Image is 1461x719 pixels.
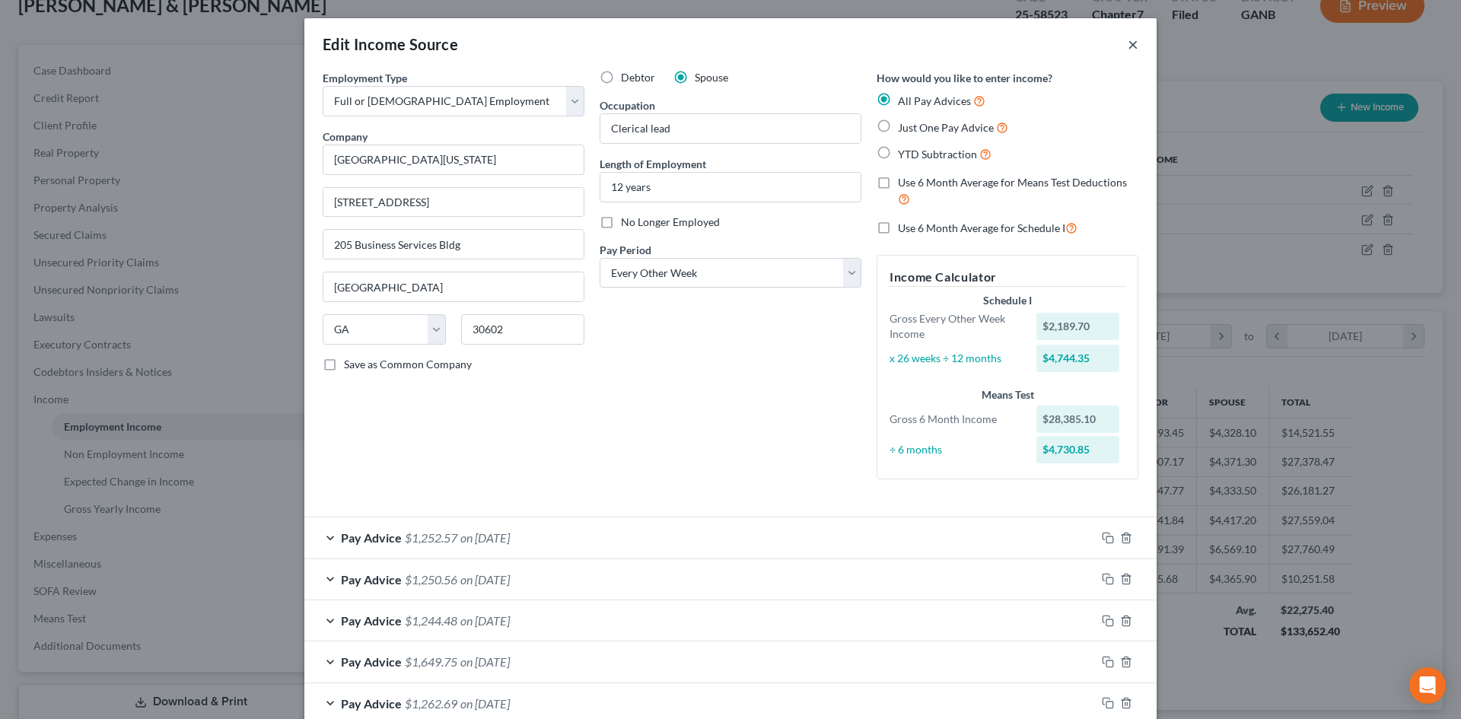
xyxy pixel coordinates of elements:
[405,530,457,545] span: $1,252.57
[1036,345,1120,372] div: $4,744.35
[890,293,1125,308] div: Schedule I
[621,215,720,228] span: No Longer Employed
[882,412,1029,427] div: Gross 6 Month Income
[890,387,1125,402] div: Means Test
[898,121,994,134] span: Just One Pay Advice
[323,130,368,143] span: Company
[898,221,1065,234] span: Use 6 Month Average for Schedule I
[1036,313,1120,340] div: $2,189.70
[323,72,407,84] span: Employment Type
[405,654,457,669] span: $1,649.75
[405,613,457,628] span: $1,244.48
[1036,436,1120,463] div: $4,730.85
[600,156,706,172] label: Length of Employment
[600,173,861,202] input: ex: 2 years
[600,243,651,256] span: Pay Period
[341,530,402,545] span: Pay Advice
[460,530,510,545] span: on [DATE]
[460,613,510,628] span: on [DATE]
[323,188,584,217] input: Enter address...
[898,94,971,107] span: All Pay Advices
[460,696,510,711] span: on [DATE]
[341,696,402,711] span: Pay Advice
[890,268,1125,287] h5: Income Calculator
[323,33,458,55] div: Edit Income Source
[600,114,861,143] input: --
[877,70,1052,86] label: How would you like to enter income?
[695,71,728,84] span: Spouse
[460,654,510,669] span: on [DATE]
[1409,667,1446,704] div: Open Intercom Messenger
[882,311,1029,342] div: Gross Every Other Week Income
[882,351,1029,366] div: x 26 weeks ÷ 12 months
[1036,406,1120,433] div: $28,385.10
[323,272,584,301] input: Enter city...
[341,654,402,669] span: Pay Advice
[323,230,584,259] input: Unit, Suite, etc...
[460,572,510,587] span: on [DATE]
[600,97,655,113] label: Occupation
[882,442,1029,457] div: ÷ 6 months
[898,148,977,161] span: YTD Subtraction
[323,145,584,175] input: Search company by name...
[1128,35,1138,53] button: ×
[344,358,472,371] span: Save as Common Company
[341,572,402,587] span: Pay Advice
[461,314,584,345] input: Enter zip...
[405,696,457,711] span: $1,262.69
[621,71,655,84] span: Debtor
[898,176,1127,189] span: Use 6 Month Average for Means Test Deductions
[405,572,457,587] span: $1,250.56
[341,613,402,628] span: Pay Advice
